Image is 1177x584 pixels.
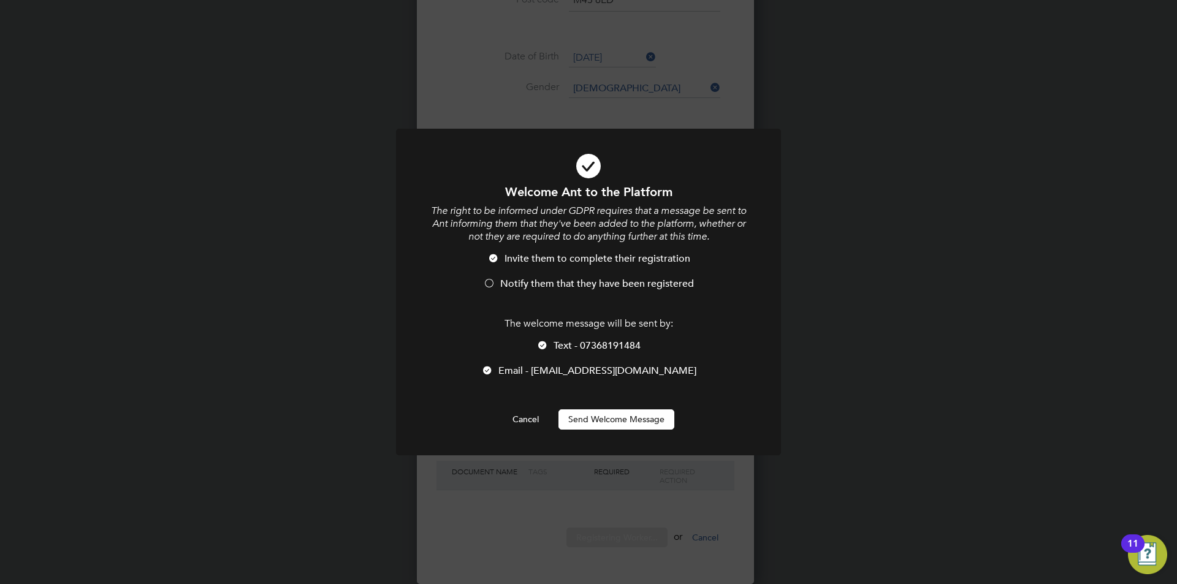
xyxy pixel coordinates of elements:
button: Send Welcome Message [558,409,674,429]
span: Invite them to complete their registration [505,252,690,265]
button: Cancel [503,409,549,429]
p: The welcome message will be sent by: [429,317,748,330]
span: Email - [EMAIL_ADDRESS][DOMAIN_NAME] [498,365,696,377]
i: The right to be informed under GDPR requires that a message be sent to Ant informing them that th... [431,205,746,243]
span: Notify them that they have been registered [500,278,694,290]
span: Text - 07368191484 [554,339,641,352]
div: 11 [1127,544,1138,559]
h1: Welcome Ant to the Platform [429,184,748,200]
button: Open Resource Center, 11 new notifications [1128,535,1167,574]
